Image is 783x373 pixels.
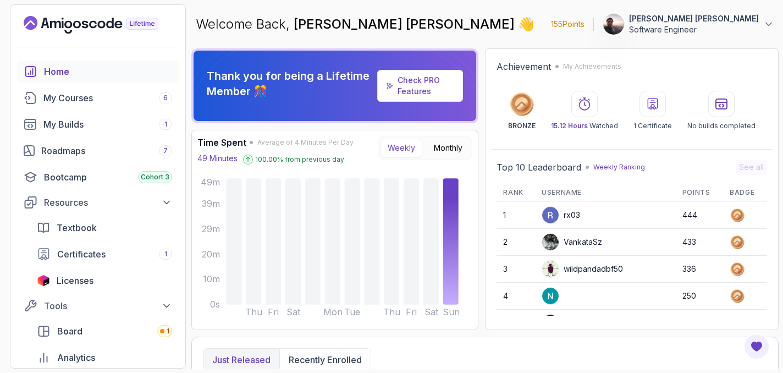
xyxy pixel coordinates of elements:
tspan: Sun [443,307,460,317]
th: Rank [497,184,535,202]
span: 15.12 Hours [551,122,588,130]
td: 433 [676,229,723,256]
div: Resources [44,196,172,209]
span: 1 [633,122,636,130]
button: Weekly [381,139,422,157]
a: analytics [30,347,179,369]
a: builds [17,113,179,135]
div: Bootcamp [44,171,172,184]
div: Home [44,65,172,78]
span: [PERSON_NAME] [PERSON_NAME] [294,16,518,32]
span: 1 [164,250,167,259]
tspan: Thu [245,307,262,317]
a: licenses [30,270,179,292]
span: Cohort 3 [141,173,169,182]
span: Analytics [57,351,95,364]
a: Check PRO Features [377,70,463,102]
button: Open Feedback Button [743,333,770,360]
button: Recently enrolled [279,349,371,371]
div: My Builds [43,118,172,131]
p: 100.00 % from previous day [255,155,344,164]
p: My Achievements [563,62,621,71]
span: 7 [163,146,168,155]
h2: Top 10 Leaderboard [497,161,581,174]
th: Username [535,184,676,202]
div: dubyworld [542,314,603,332]
p: Weekly Ranking [593,163,645,172]
span: Average of 4 Minutes Per Day [257,138,354,147]
span: 6 [163,94,168,102]
div: rx03 [542,206,580,224]
tspan: 0s [210,300,220,310]
tspan: Fri [268,307,279,317]
button: Monthly [427,139,470,157]
a: roadmaps [17,140,179,162]
td: 336 [676,256,723,283]
td: 250 [676,283,723,310]
a: textbook [30,217,179,239]
div: wildpandadbf50 [542,260,623,278]
tspan: Thu [383,307,400,317]
p: Welcome Back, [196,15,534,33]
p: Just released [212,353,271,366]
a: board [30,320,179,342]
p: 155 Points [551,19,585,30]
a: bootcamp [17,166,179,188]
p: BRONZE [508,122,536,130]
td: 3 [497,256,535,283]
th: Badge [723,184,767,202]
td: 5 [497,310,535,337]
img: user profile image [542,207,559,223]
img: jetbrains icon [37,275,50,286]
tspan: 20m [202,249,220,260]
button: Tools [17,296,179,316]
a: Landing page [24,16,184,34]
td: 444 [676,202,723,229]
h2: Achievement [497,60,551,73]
span: 1 [167,327,169,336]
h3: Time Spent [197,136,246,149]
tspan: Tue [345,307,361,317]
tspan: Mon [323,307,343,317]
img: user profile image [542,315,559,331]
span: Licenses [57,274,93,287]
img: user profile image [603,14,624,35]
td: 2 [497,229,535,256]
button: user profile image[PERSON_NAME] [PERSON_NAME]Software Engineer [603,13,774,35]
span: Textbook [57,221,97,234]
tspan: 10m [203,275,220,285]
span: Certificates [57,248,106,261]
img: default monster avatar [542,261,559,277]
tspan: Sat [286,307,301,317]
a: certificates [30,243,179,265]
button: Just released [203,349,279,371]
a: courses [17,87,179,109]
p: Recently enrolled [289,353,362,366]
th: Points [676,184,723,202]
p: 49 Minutes [197,153,238,164]
span: 👋 [517,14,536,34]
span: 1 [164,120,167,129]
p: Software Engineer [629,24,759,35]
div: Roadmaps [41,144,172,157]
p: Watched [551,122,618,130]
td: 1 [497,202,535,229]
img: user profile image [542,288,559,304]
p: [PERSON_NAME] [PERSON_NAME] [629,13,759,24]
tspan: Sat [424,307,439,317]
p: Thank you for being a Lifetime Member 🎊 [207,68,373,99]
div: My Courses [43,91,172,105]
a: home [17,61,179,83]
tspan: 29m [202,224,220,234]
td: 232 [676,310,723,337]
img: user profile image [542,234,559,250]
div: Tools [44,299,172,312]
span: Board [57,325,82,338]
button: Resources [17,193,179,212]
td: 4 [497,283,535,310]
div: VankataSz [542,233,602,251]
button: See all [736,160,767,175]
p: No builds completed [687,122,756,130]
tspan: 39m [202,199,220,209]
p: Certificate [633,122,672,130]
